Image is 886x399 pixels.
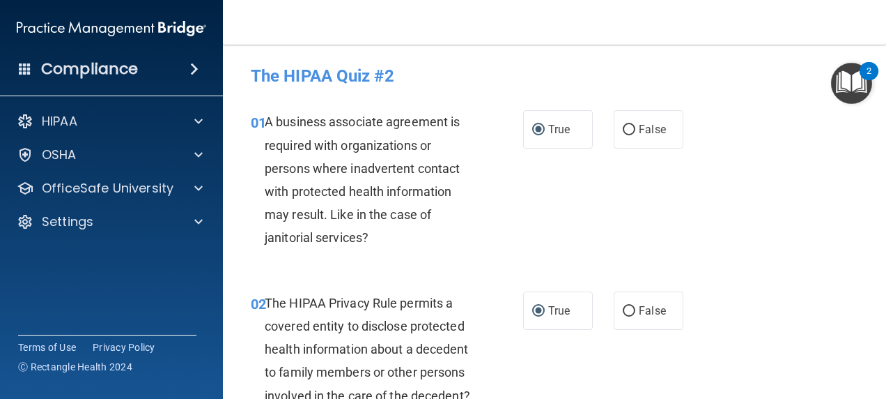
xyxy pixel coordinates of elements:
button: Open Resource Center, 2 new notifications [831,63,872,104]
p: OfficeSafe University [42,180,173,197]
h4: The HIPAA Quiz #2 [251,67,858,85]
a: OSHA [17,146,203,163]
span: True [548,123,570,136]
span: False [639,304,666,317]
a: Privacy Policy [93,340,155,354]
input: False [623,306,635,317]
input: False [623,125,635,135]
input: True [532,306,545,317]
p: HIPAA [42,113,77,130]
span: True [548,304,570,317]
p: OSHA [42,146,77,163]
a: HIPAA [17,113,203,130]
span: False [639,123,666,136]
input: True [532,125,545,135]
span: A business associate agreement is required with organizations or persons where inadvertent contac... [265,114,460,245]
span: Ⓒ Rectangle Health 2024 [18,360,132,374]
span: 01 [251,114,266,131]
div: 2 [866,71,871,89]
a: Terms of Use [18,340,76,354]
h4: Compliance [41,59,138,79]
img: PMB logo [17,15,206,43]
span: 02 [251,296,266,313]
a: Settings [17,213,203,230]
a: OfficeSafe University [17,180,203,197]
p: Settings [42,213,93,230]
